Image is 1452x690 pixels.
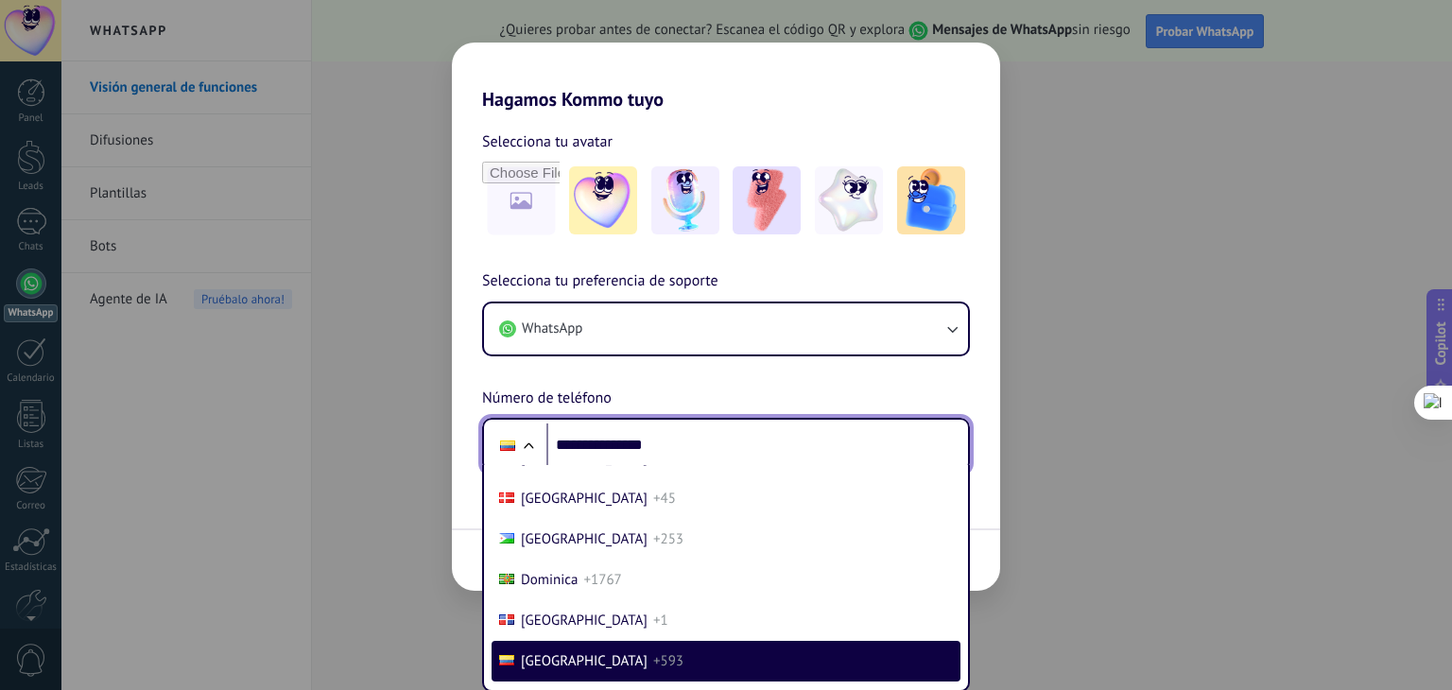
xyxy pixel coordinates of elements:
[653,490,676,508] span: +45
[653,612,668,630] span: +1
[482,387,612,411] span: Número de teléfono
[521,530,648,548] span: [GEOGRAPHIC_DATA]
[653,530,683,548] span: +253
[482,129,613,154] span: Selecciona tu avatar
[521,571,578,589] span: Dominica
[569,166,637,234] img: -1.jpeg
[521,490,648,508] span: [GEOGRAPHIC_DATA]
[484,303,968,354] button: WhatsApp
[452,43,1000,111] h2: Hagamos Kommo tuyo
[651,166,719,234] img: -2.jpeg
[583,571,621,589] span: +1767
[733,166,801,234] img: -3.jpeg
[653,652,683,670] span: +593
[482,269,718,294] span: Selecciona tu preferencia de soporte
[490,425,526,465] div: Ecuador: + 593
[521,612,648,630] span: [GEOGRAPHIC_DATA]
[522,319,582,338] span: WhatsApp
[815,166,883,234] img: -4.jpeg
[897,166,965,234] img: -5.jpeg
[521,652,648,670] span: [GEOGRAPHIC_DATA]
